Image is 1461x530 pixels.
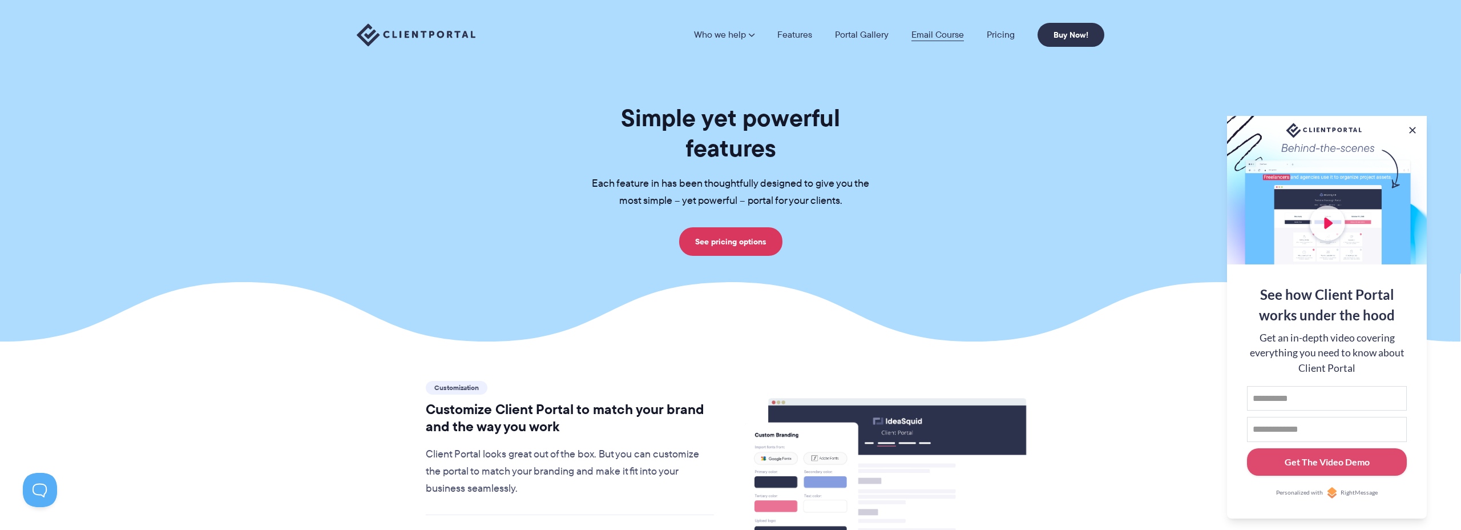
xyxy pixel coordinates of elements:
[426,446,714,497] p: Client Portal looks great out of the box. But you can customize the portal to match your branding...
[835,30,889,39] a: Portal Gallery
[1247,487,1407,499] a: Personalized withRightMessage
[987,30,1015,39] a: Pricing
[911,30,964,39] a: Email Course
[1326,487,1338,499] img: Personalized with RightMessage
[1247,284,1407,326] div: See how Client Portal works under the hood
[1038,23,1104,47] a: Buy Now!
[679,227,782,256] a: See pricing options
[23,473,57,507] iframe: Toggle Customer Support
[426,381,487,395] span: Customization
[574,175,887,210] p: Each feature in has been thoughtfully designed to give you the most simple – yet powerful – porta...
[1247,448,1407,476] button: Get The Video Demo
[426,401,714,435] h2: Customize Client Portal to match your brand and the way you work
[1247,331,1407,376] div: Get an in-depth video covering everything you need to know about Client Portal
[1285,455,1370,469] div: Get The Video Demo
[1341,488,1378,497] span: RightMessage
[1276,488,1323,497] span: Personalized with
[574,103,887,163] h1: Simple yet powerful features
[694,30,754,39] a: Who we help
[777,30,812,39] a: Features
